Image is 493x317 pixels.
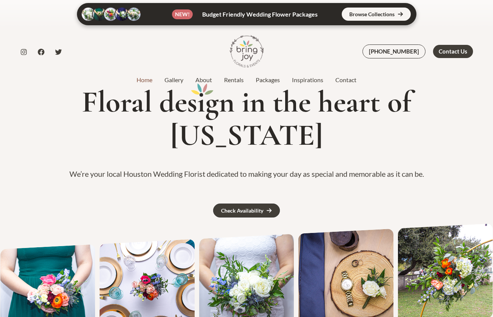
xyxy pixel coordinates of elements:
[221,208,263,213] div: Check Availability
[433,45,473,58] a: Contact Us
[9,86,484,152] h1: Floral des gn in the heart of [US_STATE]
[189,75,218,84] a: About
[131,75,158,84] a: Home
[329,75,362,84] a: Contact
[213,204,280,217] a: Check Availability
[286,75,329,84] a: Inspirations
[158,75,189,84] a: Gallery
[38,49,45,55] a: Facebook
[362,44,425,58] a: [PHONE_NUMBER]
[218,75,250,84] a: Rentals
[55,49,62,55] a: Twitter
[20,49,27,55] a: Instagram
[250,75,286,84] a: Packages
[131,74,362,86] nav: Site Navigation
[230,34,264,68] img: Bring Joy
[197,86,205,119] mark: i
[9,167,484,181] p: We’re your local Houston Wedding Florist dedicated to making your day as special and memorable as...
